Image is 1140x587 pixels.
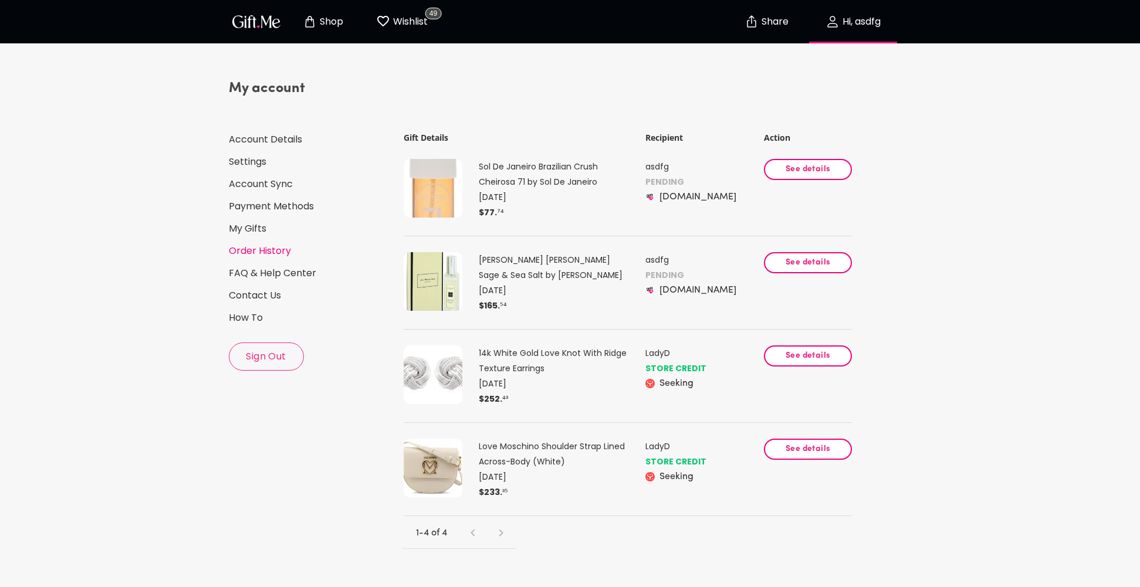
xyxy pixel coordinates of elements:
[645,345,762,361] p: LadyD
[645,131,762,144] th: Recipient
[645,361,762,376] p: STORE CREDIT
[479,391,627,406] p: $ 252 .
[774,256,842,269] span: See details
[229,178,393,191] a: Account Sync
[479,159,627,189] p: Sol De Janeiro Brazilian Crush Cheirosa 71 by Sol De Janeiro
[774,443,842,456] span: See details
[291,3,356,40] button: Store page
[425,8,441,19] span: 49
[479,469,627,484] p: [DATE]
[497,206,504,218] span: ⁷⁴
[645,267,762,283] p: PENDING
[229,350,303,363] span: Sign Out
[764,252,852,273] button: See details
[502,393,508,405] span: ⁴³
[479,252,627,283] p: [PERSON_NAME] [PERSON_NAME] Sage & Sea Salt by [PERSON_NAME]
[479,439,627,469] p: Love Moschino Shoulder Strap Lined Across-Body (White)
[229,15,284,29] button: GiftMe Logo
[404,345,462,404] img: 14k White Gold Love Knot With Ridge Texture Earrings
[229,79,393,98] h4: My account
[659,189,736,205] p: [DOMAIN_NAME]
[500,300,507,311] span: ⁵⁴
[229,342,304,371] button: Sign Out
[479,345,627,376] p: 14k White Gold Love Knot With Ridge Texture Earrings
[317,17,343,27] p: Shop
[763,131,853,144] th: Action
[416,525,447,541] p: 1-4 of 4
[794,3,912,40] button: Hi, asdfg
[229,200,393,213] a: Payment Methods
[479,205,627,220] p: $ 77 .
[479,189,627,205] p: [DATE]
[229,155,393,168] a: Settings
[659,283,736,298] p: [DOMAIN_NAME]
[645,159,762,174] p: asdfg
[645,174,762,189] p: PENDING
[774,163,842,176] span: See details
[230,13,283,30] img: GiftMe Logo
[404,439,462,497] img: Love Moschino Shoulder Strap Lined Across-Body (White)
[659,469,694,484] p: Seeking
[645,439,762,454] p: LadyD
[746,1,787,42] button: Share
[404,252,462,311] img: Jo Malone Wood Sage & Sea Salt by Jo Malone
[229,222,393,235] a: My Gifts
[229,289,393,302] a: Contact Us
[229,311,393,324] a: How To
[645,454,762,469] p: STORE CREDIT
[645,252,762,267] p: asdfg
[404,159,462,218] img: Sol De Janeiro Brazilian Crush Cheirosa 71 by Sol De Janeiro
[370,3,434,40] button: Wishlist page
[764,345,852,367] button: See details
[390,14,428,29] p: Wishlist
[764,159,852,180] button: See details
[840,17,881,27] p: Hi, asdfg
[659,376,694,391] p: Seeking
[479,376,627,391] p: [DATE]
[774,350,842,362] span: See details
[479,298,627,313] p: $ 165 .
[759,17,789,27] p: Share
[229,267,393,280] a: FAQ & Help Center
[745,15,759,29] img: secure
[479,283,627,298] p: [DATE]
[764,439,852,460] button: See details
[403,131,644,144] th: Gift Details
[502,486,508,498] span: ³⁵
[479,484,627,500] p: $ 233 .
[229,245,393,257] a: Order History
[229,133,393,146] a: Account Details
